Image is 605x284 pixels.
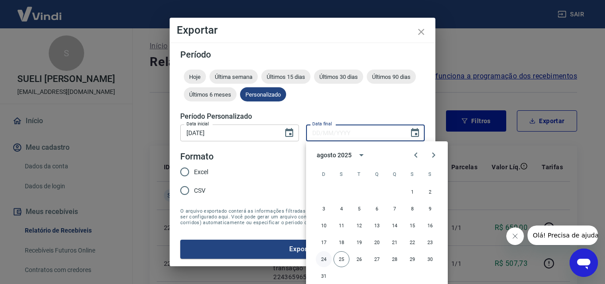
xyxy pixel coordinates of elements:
[369,165,385,183] span: quarta-feira
[240,87,286,101] div: Personalizado
[316,165,332,183] span: domingo
[387,165,403,183] span: quinta-feira
[194,186,206,195] span: CSV
[404,251,420,267] button: 29
[180,208,425,226] span: O arquivo exportado conterá as informações filtradas na tela anterior com exceção do período que ...
[184,70,206,84] div: Hoje
[387,201,403,217] button: 7
[184,74,206,80] span: Hoje
[351,218,367,233] button: 12
[180,50,425,59] h5: Período
[180,124,277,141] input: DD/MM/YYYY
[316,268,332,284] button: 31
[316,201,332,217] button: 3
[406,124,424,142] button: Choose date
[334,218,349,233] button: 11
[180,240,425,258] button: Exportar
[5,6,74,13] span: Olá! Precisa de ajuda?
[316,234,332,250] button: 17
[240,91,286,98] span: Personalizado
[351,251,367,267] button: 26
[261,74,310,80] span: Últimos 15 dias
[312,121,332,127] label: Data final
[404,234,420,250] button: 22
[306,124,403,141] input: DD/MM/YYYY
[351,201,367,217] button: 5
[407,146,425,164] button: Previous month
[367,74,416,80] span: Últimos 90 dias
[261,70,310,84] div: Últimos 15 dias
[422,234,438,250] button: 23
[334,201,349,217] button: 4
[506,227,524,245] iframe: Fechar mensagem
[387,251,403,267] button: 28
[180,112,425,121] h5: Período Personalizado
[387,218,403,233] button: 14
[351,165,367,183] span: terça-feira
[422,165,438,183] span: sábado
[334,165,349,183] span: segunda-feira
[280,124,298,142] button: Choose date, selected date is 19 de ago de 2025
[425,146,442,164] button: Next month
[351,234,367,250] button: 19
[317,151,351,160] div: agosto 2025
[334,234,349,250] button: 18
[180,150,213,163] legend: Formato
[194,167,208,177] span: Excel
[177,25,428,35] h4: Exportar
[209,74,258,80] span: Última semana
[570,249,598,277] iframe: Botão para abrir a janela de mensagens
[354,148,369,163] button: calendar view is open, switch to year view
[334,251,349,267] button: 25
[404,165,420,183] span: sexta-feira
[314,70,363,84] div: Últimos 30 dias
[369,218,385,233] button: 13
[404,201,420,217] button: 8
[369,234,385,250] button: 20
[422,201,438,217] button: 9
[369,201,385,217] button: 6
[422,251,438,267] button: 30
[184,87,237,101] div: Últimos 6 meses
[422,218,438,233] button: 16
[411,21,432,43] button: close
[316,218,332,233] button: 10
[387,234,403,250] button: 21
[184,91,237,98] span: Últimos 6 meses
[527,226,598,245] iframe: Mensagem da empresa
[209,70,258,84] div: Última semana
[367,70,416,84] div: Últimos 90 dias
[369,251,385,267] button: 27
[404,218,420,233] button: 15
[314,74,363,80] span: Últimos 30 dias
[422,184,438,200] button: 2
[316,251,332,267] button: 24
[404,184,420,200] button: 1
[186,121,209,127] label: Data inicial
